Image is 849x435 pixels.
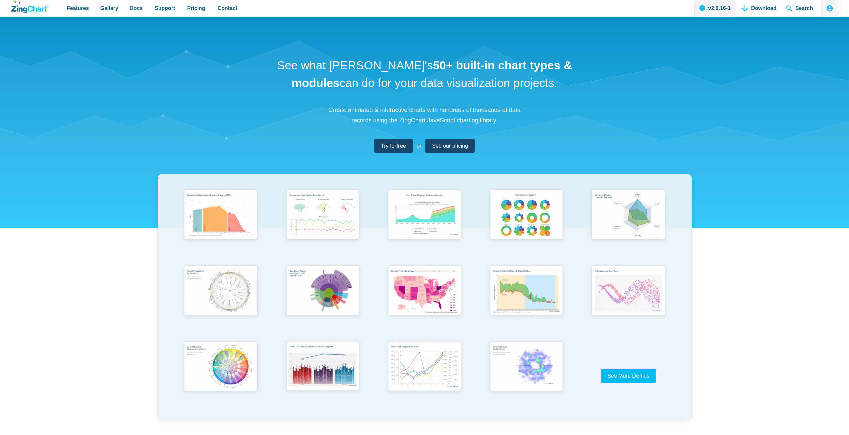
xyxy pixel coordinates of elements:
a: Colorful Chord Management Chart [170,338,272,414]
img: Area Chart (Displays Nodes on Hover) [384,186,465,244]
strong: 50+ built-in chart types & modules [292,59,572,89]
h1: See what [PERSON_NAME]'s can do for your data visualization projects. [275,57,575,92]
a: Area Chart (Displays Nodes on Hover) [374,186,476,262]
img: Points Along a Sine Wave [587,262,669,320]
img: Chart with Draggable Y-Axis [384,338,465,396]
span: See our pricing [432,141,468,150]
a: Mixed Data Set (Clustered, Stacked, and Regular) [272,338,374,414]
p: Create animated & interactive charts with hundreds of thousands of data records using the ZingCha... [325,105,525,125]
span: Docs [130,4,143,13]
img: Mixed Data Set (Clustered, Stacked, and Regular) [282,338,363,396]
a: Responsive Live Update Dashboard [272,186,374,262]
span: Gallery [100,4,118,13]
img: Animated Radar Chart ft. Pet Data [587,186,669,244]
a: ZingChart Logo. Click to return to the homepage [11,1,49,13]
img: Colorful Chord Management Chart [180,338,261,396]
a: See More Demos [601,369,656,383]
a: Animated Radar Chart ft. Pet Data [577,186,680,262]
img: Range Chart with Rultes & Scale Markers [486,262,567,321]
img: Population Distribution by Age Group in 2052 [180,186,261,244]
span: See More Demos [607,373,649,379]
img: Heatmap Over Radar Chart [486,338,567,396]
span: Support [155,4,175,13]
span: Try for [381,141,406,150]
a: See our pricing [425,139,475,153]
a: Range Chart with Rultes & Scale Markers [475,262,577,338]
a: Pie Transform Options [475,186,577,262]
img: Sun Burst Plugin Example ft. File System Data [282,262,363,320]
a: Sun Burst Plugin Example ft. File System Data [272,262,374,338]
img: Responsive Live Update Dashboard [282,186,363,244]
span: Pricing [187,4,205,13]
a: Chart with Draggable Y-Axis [374,338,476,414]
a: World Population by Country [170,262,272,338]
img: Pie Transform Options [486,186,567,244]
a: Try forfree [374,139,413,153]
span: Contact [218,4,238,13]
img: Election Predictions Map [384,262,465,320]
a: Population Distribution by Age Group in 2052 [170,186,272,262]
a: Points Along a Sine Wave [577,262,680,338]
a: Heatmap Over Radar Chart [475,338,577,414]
strong: free [396,143,406,149]
span: Features [67,4,89,13]
a: Election Predictions Map [374,262,476,338]
img: World Population by Country [180,262,261,321]
span: or [417,141,421,150]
